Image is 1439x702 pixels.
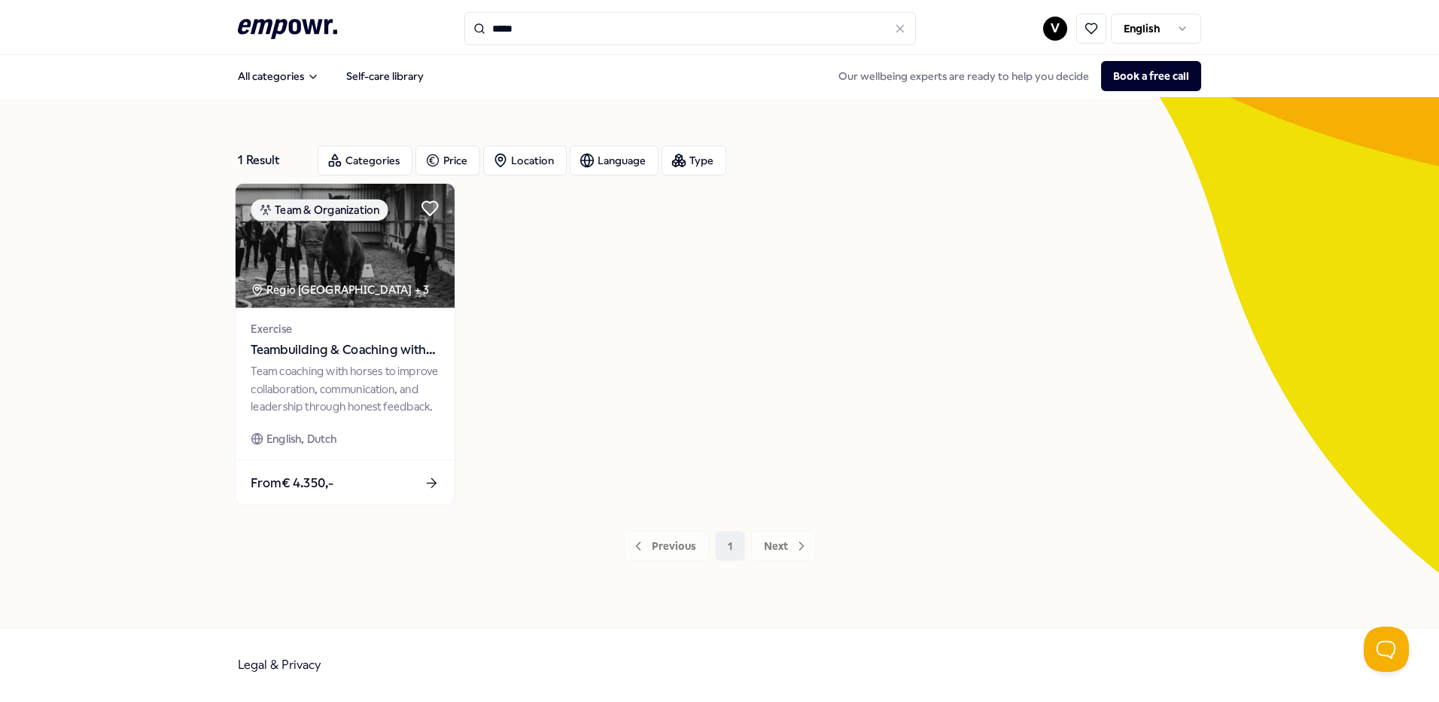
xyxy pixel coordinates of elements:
[251,281,429,298] div: Regio [GEOGRAPHIC_DATA] + 3
[235,183,456,506] a: package imageTeam & OrganizationRegio [GEOGRAPHIC_DATA] + 3ExerciseTeambuilding & Coaching with h...
[415,145,480,175] button: Price
[826,61,1201,91] div: Our wellbeing experts are ready to help you decide
[251,199,388,221] div: Team & Organization
[236,184,455,308] img: package image
[251,340,439,360] span: Teambuilding & Coaching with horses
[266,430,337,447] span: English, Dutch
[251,363,439,415] div: Team coaching with horses to improve collaboration, communication, and leadership through honest ...
[318,145,412,175] button: Categories
[334,61,436,91] a: Self-care library
[464,12,916,45] input: Search for products, categories or subcategories
[1043,17,1067,41] button: V
[251,320,439,337] span: Exercise
[238,658,321,672] a: Legal & Privacy
[483,145,567,175] button: Location
[662,145,726,175] button: Type
[1101,61,1201,91] button: Book a free call
[238,145,306,175] div: 1 Result
[226,61,331,91] button: All categories
[226,61,436,91] nav: Main
[1364,627,1409,672] iframe: Help Scout Beacon - Open
[251,473,333,493] span: From € 4.350,-
[570,145,659,175] button: Language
